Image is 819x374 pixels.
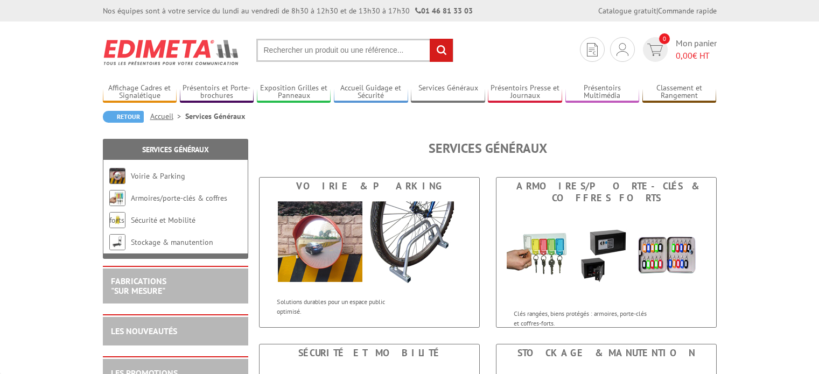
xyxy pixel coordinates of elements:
[109,193,227,225] a: Armoires/porte-clés & coffres forts
[598,5,717,16] div: |
[496,177,717,328] a: Armoires/porte-clés & coffres forts Armoires/porte-clés & coffres forts Clés rangées, biens proté...
[565,83,640,101] a: Présentoirs Multimédia
[415,6,473,16] strong: 01 46 81 33 03
[676,50,692,61] span: 0,00
[259,177,480,328] a: Voirie & Parking Voirie & Parking Solutions durables pour un espace public optimisé.
[131,171,185,181] a: Voirie & Parking
[617,43,628,56] img: devis rapide
[499,347,713,359] div: Stockage & manutention
[587,43,598,57] img: devis rapide
[640,37,717,62] a: devis rapide 0 Mon panier 0,00€ HT
[256,39,453,62] input: Rechercher un produit ou une référence...
[334,83,408,101] a: Accueil Guidage et Sécurité
[430,39,453,62] input: rechercher
[514,309,647,327] p: Clés rangées, biens protégés : armoires, porte-clés et coffres-forts.
[103,5,473,16] div: Nos équipes sont à votre service du lundi au vendredi de 8h30 à 12h30 et de 13h30 à 17h30
[111,276,166,296] a: FABRICATIONS"Sur Mesure"
[647,44,663,56] img: devis rapide
[262,180,477,192] div: Voirie & Parking
[185,111,245,122] li: Services Généraux
[277,297,410,315] p: Solutions durables pour un espace public optimisé.
[109,234,125,250] img: Stockage & manutention
[642,83,717,101] a: Classement et Rangement
[676,50,717,62] span: € HT
[111,326,177,336] a: LES NOUVEAUTÉS
[103,83,177,101] a: Affichage Cadres et Signalétique
[103,32,240,72] img: Edimeta
[259,142,717,156] h1: Services Généraux
[142,145,209,154] a: Services Généraux
[131,215,195,225] a: Sécurité et Mobilité
[109,168,125,184] img: Voirie & Parking
[262,347,477,359] div: Sécurité et Mobilité
[658,6,717,16] a: Commande rapide
[598,6,656,16] a: Catalogue gratuit
[257,83,331,101] a: Exposition Grilles et Panneaux
[659,33,670,44] span: 0
[109,190,125,206] img: Armoires/porte-clés & coffres forts
[411,83,485,101] a: Services Généraux
[180,83,254,101] a: Présentoirs et Porte-brochures
[131,237,213,247] a: Stockage & manutention
[270,195,469,292] img: Voirie & Parking
[103,111,144,123] a: Retour
[150,111,185,121] a: Accueil
[499,180,713,204] div: Armoires/porte-clés & coffres forts
[676,37,717,62] span: Mon panier
[488,83,562,101] a: Présentoirs Presse et Journaux
[507,207,706,304] img: Armoires/porte-clés & coffres forts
